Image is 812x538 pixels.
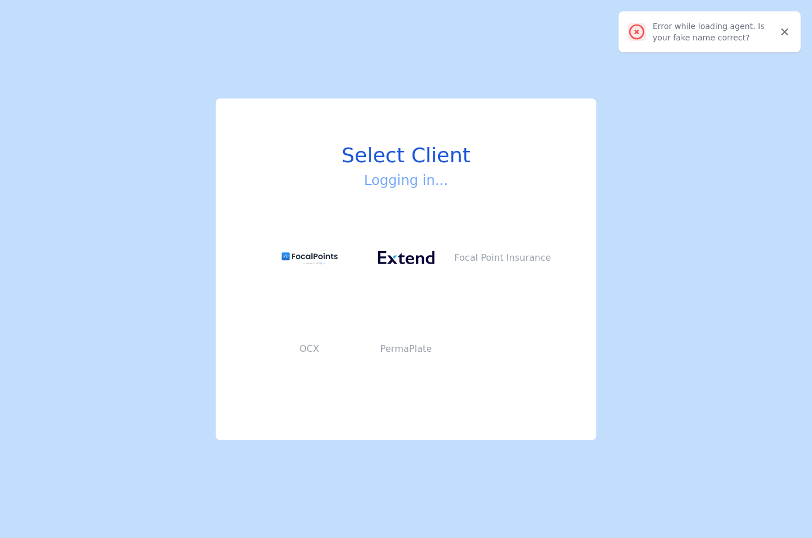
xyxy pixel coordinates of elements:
h3: Logging in... [261,171,551,190]
div: Error while loading agent. Is your fake name correct? [653,20,776,43]
p: Focal Point Insurance [454,251,551,265]
button: Focal Point Insurance [454,212,551,303]
p: PermaPlate [358,342,455,356]
h1: Select Client [261,144,551,167]
p: OCX [261,342,358,356]
button: PermaPlate [358,303,455,395]
button: OCX [261,303,358,395]
button: Close [776,23,794,41]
